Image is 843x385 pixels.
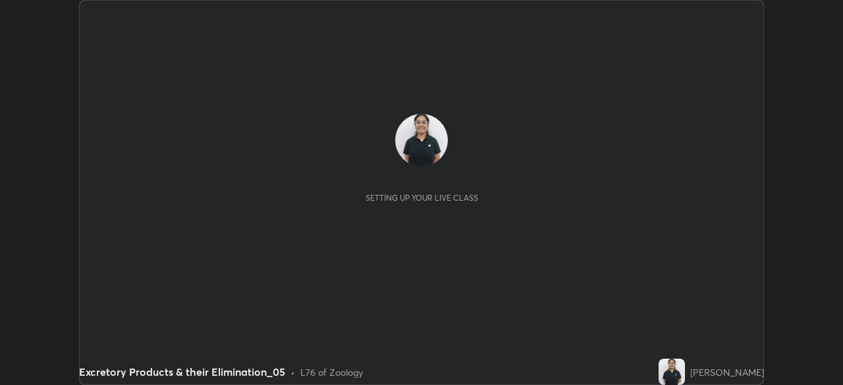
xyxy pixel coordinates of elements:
div: L76 of Zoology [300,365,363,379]
div: Setting up your live class [366,193,478,203]
div: • [290,365,295,379]
img: 11fab85790fd4180b5252a2817086426.jpg [395,114,448,167]
div: Excretory Products & their Elimination_05 [79,364,285,380]
div: [PERSON_NAME] [690,365,764,379]
img: 11fab85790fd4180b5252a2817086426.jpg [659,359,685,385]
